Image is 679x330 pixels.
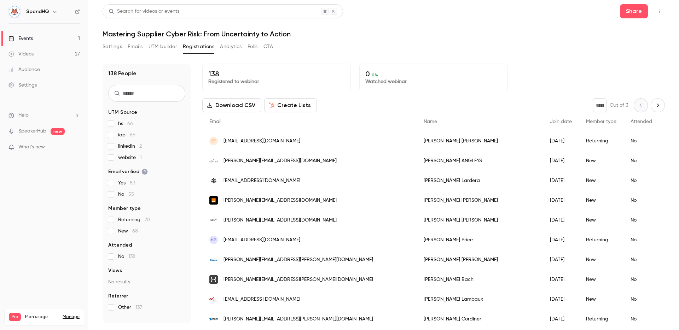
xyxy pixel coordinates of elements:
[63,314,80,320] a: Manage
[372,72,378,77] span: 0 %
[8,51,34,58] div: Videos
[579,309,623,329] div: Returning
[209,318,218,321] img: aegon.co.uk
[417,151,543,171] div: [PERSON_NAME] ANGLEYS
[220,41,242,52] button: Analytics
[623,171,659,190] div: No
[118,131,135,139] span: iap
[51,128,65,135] span: new
[623,151,659,171] div: No
[579,151,623,171] div: New
[108,168,148,175] span: Email verified
[224,316,373,323] span: [PERSON_NAME][EMAIL_ADDRESS][PERSON_NAME][DOMAIN_NAME]
[224,217,337,224] span: [PERSON_NAME][EMAIL_ADDRESS][DOMAIN_NAME]
[417,210,543,230] div: [PERSON_NAME] [PERSON_NAME]
[543,230,579,250] div: [DATE]
[128,192,134,197] span: 55
[263,41,273,52] button: CTA
[130,132,135,137] span: 66
[417,250,543,270] div: [PERSON_NAME] [PERSON_NAME]
[623,230,659,250] div: No
[586,119,616,124] span: Member type
[550,119,572,124] span: Join date
[108,242,132,249] span: Attended
[108,293,128,300] span: Referrer
[579,270,623,289] div: New
[18,128,46,135] a: SpeakerHub
[579,171,623,190] div: New
[149,41,177,52] button: UTM builder
[71,144,80,151] iframe: Noticeable Trigger
[211,138,216,144] span: EF
[9,6,20,17] img: SpendHQ
[623,250,659,270] div: No
[135,305,142,310] span: 137
[417,190,543,210] div: [PERSON_NAME] [PERSON_NAME]
[132,229,138,234] span: 68
[224,157,337,165] span: [PERSON_NAME][EMAIL_ADDRESS][DOMAIN_NAME]
[543,309,579,329] div: [DATE]
[118,191,134,198] span: No
[209,216,218,224] img: next.co.uk
[118,253,135,260] span: No
[9,313,21,321] span: Pro
[543,289,579,309] div: [DATE]
[209,255,218,264] img: davita.com
[130,181,135,185] span: 83
[103,41,122,52] button: Settings
[579,131,623,151] div: Returning
[118,216,150,223] span: Returning
[417,309,543,329] div: [PERSON_NAME] Cordiner
[543,270,579,289] div: [DATE]
[211,237,216,243] span: HP
[108,278,185,285] p: No results
[128,41,143,52] button: Emails
[118,228,138,235] span: New
[264,98,317,112] button: Create Lists
[202,98,261,112] button: Download CSV
[417,270,543,289] div: [PERSON_NAME] Bach
[139,144,142,149] span: 2
[543,131,579,151] div: [DATE]
[8,35,33,42] div: Events
[623,190,659,210] div: No
[18,112,29,119] span: Help
[209,119,221,124] span: Email
[26,8,49,15] h6: SpendHQ
[109,8,179,15] div: Search for videos or events
[108,267,122,274] span: Views
[365,70,502,78] p: 0
[224,276,373,283] span: [PERSON_NAME][EMAIL_ADDRESS][PERSON_NAME][DOMAIN_NAME]
[620,4,648,18] button: Share
[224,236,300,244] span: [EMAIL_ADDRESS][DOMAIN_NAME]
[208,70,345,78] p: 138
[224,177,300,184] span: [EMAIL_ADDRESS][DOMAIN_NAME]
[209,176,218,185] img: ubs.com
[579,250,623,270] div: New
[579,210,623,230] div: New
[224,256,373,264] span: [PERSON_NAME][EMAIL_ADDRESS][PERSON_NAME][DOMAIN_NAME]
[140,155,142,160] span: 1
[18,143,45,151] span: What's new
[424,119,437,124] span: Name
[103,30,665,38] h1: Mastering Supplier Cyber Risk: From Uncertainty to Action
[209,196,218,205] img: orange.com
[623,309,659,329] div: No
[224,296,300,303] span: [EMAIL_ADDRESS][DOMAIN_NAME]
[579,230,623,250] div: Returning
[208,78,345,85] p: Registered to webinar
[8,82,37,89] div: Settings
[543,171,579,190] div: [DATE]
[224,137,300,145] span: [EMAIL_ADDRESS][DOMAIN_NAME]
[127,121,133,126] span: 66
[579,190,623,210] div: New
[248,41,258,52] button: Polls
[209,157,218,165] img: atalianworld.com
[623,131,659,151] div: No
[8,112,80,119] li: help-dropdown-opener
[209,295,218,304] img: bpost.be
[118,120,133,127] span: hs
[543,190,579,210] div: [DATE]
[25,314,58,320] span: Plan usage
[623,270,659,289] div: No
